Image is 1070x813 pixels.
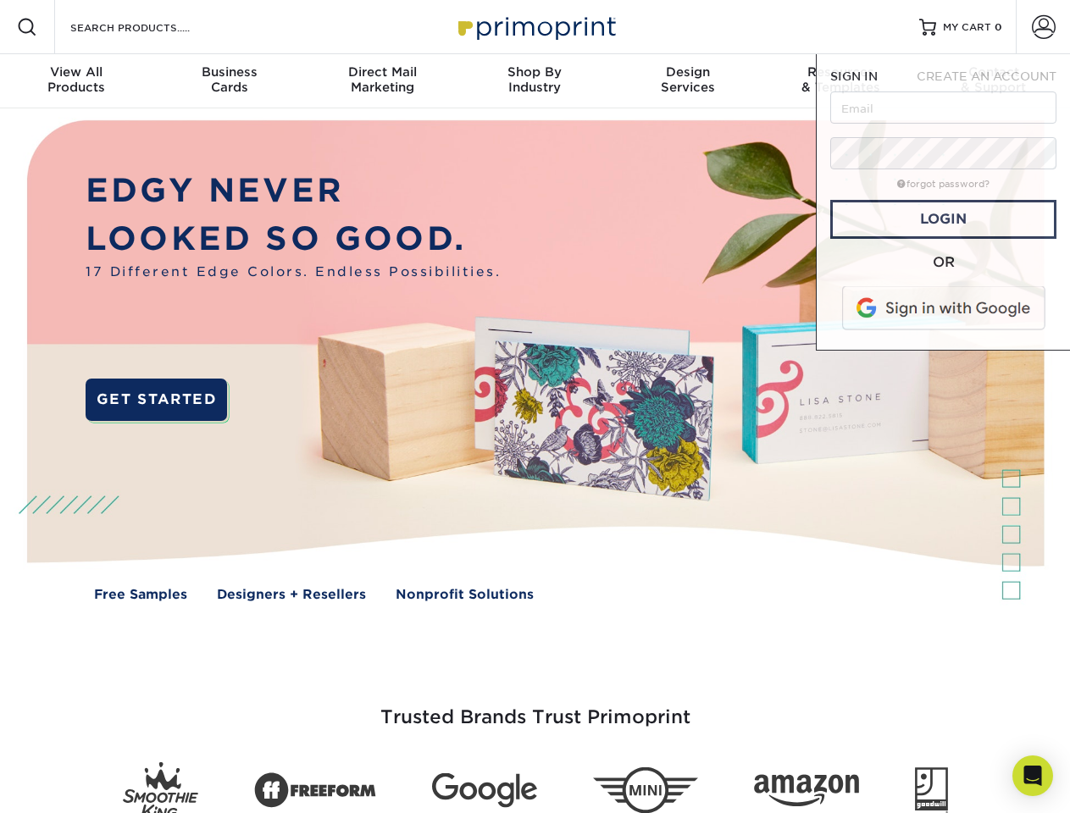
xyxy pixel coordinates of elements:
[306,54,458,108] a: Direct MailMarketing
[897,179,990,190] a: forgot password?
[86,263,501,282] span: 17 Different Edge Colors. Endless Possibilities.
[432,773,537,808] img: Google
[830,252,1056,273] div: OR
[612,64,764,80] span: Design
[40,666,1031,749] h3: Trusted Brands Trust Primoprint
[451,8,620,45] img: Primoprint
[94,585,187,605] a: Free Samples
[995,21,1002,33] span: 0
[612,54,764,108] a: DesignServices
[754,775,859,807] img: Amazon
[458,54,611,108] a: Shop ByIndustry
[152,64,305,80] span: Business
[306,64,458,95] div: Marketing
[764,64,917,80] span: Resources
[458,64,611,80] span: Shop By
[830,91,1056,124] input: Email
[943,20,991,35] span: MY CART
[917,69,1056,83] span: CREATE AN ACCOUNT
[1012,755,1053,796] div: Open Intercom Messenger
[612,64,764,95] div: Services
[69,17,234,37] input: SEARCH PRODUCTS.....
[306,64,458,80] span: Direct Mail
[217,585,366,605] a: Designers + Resellers
[86,215,501,263] p: LOOKED SO GOOD.
[86,167,501,215] p: EDGY NEVER
[830,69,878,83] span: SIGN IN
[764,64,917,95] div: & Templates
[396,585,534,605] a: Nonprofit Solutions
[830,200,1056,239] a: Login
[764,54,917,108] a: Resources& Templates
[915,767,948,813] img: Goodwill
[458,64,611,95] div: Industry
[86,379,227,421] a: GET STARTED
[152,54,305,108] a: BusinessCards
[152,64,305,95] div: Cards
